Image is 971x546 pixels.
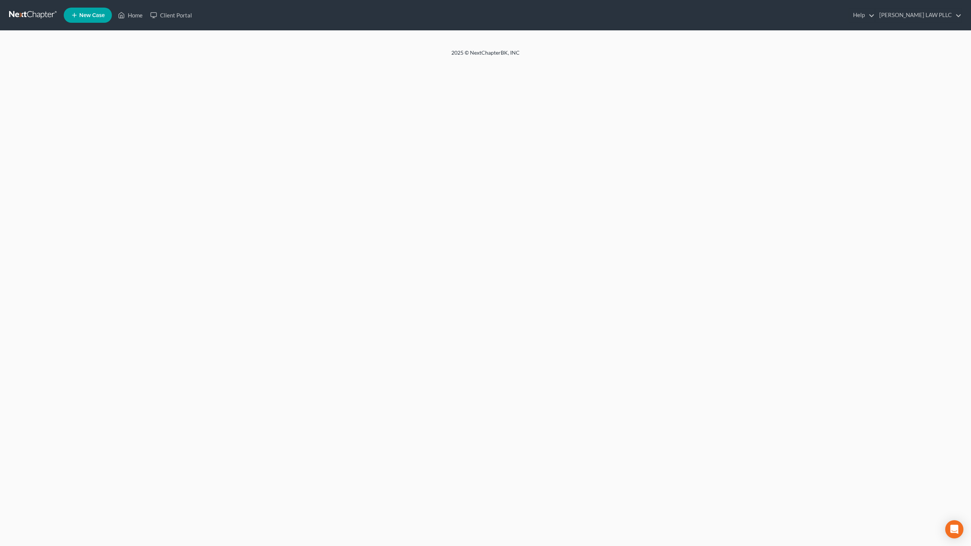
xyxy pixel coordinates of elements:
a: [PERSON_NAME] LAW PLLC [875,8,962,22]
a: Help [849,8,875,22]
div: Open Intercom Messenger [945,520,963,538]
a: Home [114,8,146,22]
a: Client Portal [146,8,196,22]
new-legal-case-button: New Case [64,8,112,23]
div: 2025 © NextChapterBK, INC [269,49,702,63]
